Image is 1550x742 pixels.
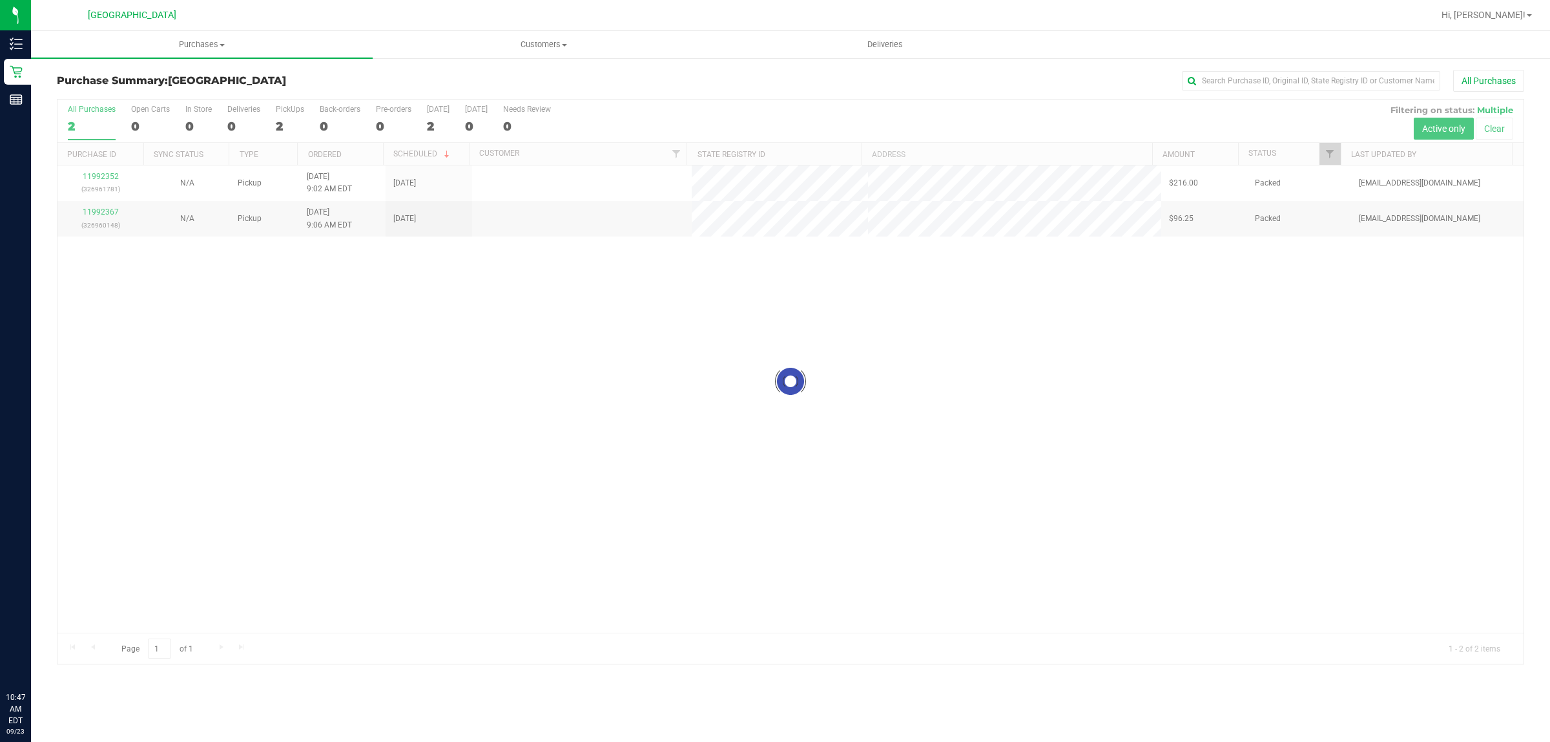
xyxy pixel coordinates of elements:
[10,37,23,50] inline-svg: Inventory
[373,31,714,58] a: Customers
[38,637,54,652] iframe: Resource center unread badge
[1441,10,1525,20] span: Hi, [PERSON_NAME]!
[373,39,714,50] span: Customers
[31,31,373,58] a: Purchases
[88,10,176,21] span: [GEOGRAPHIC_DATA]
[10,93,23,106] inline-svg: Reports
[13,639,52,677] iframe: Resource center
[1453,70,1524,92] button: All Purchases
[6,726,25,736] p: 09/23
[850,39,920,50] span: Deliveries
[168,74,286,87] span: [GEOGRAPHIC_DATA]
[57,75,546,87] h3: Purchase Summary:
[1182,71,1440,90] input: Search Purchase ID, Original ID, State Registry ID or Customer Name...
[6,692,25,726] p: 10:47 AM EDT
[714,31,1056,58] a: Deliveries
[31,39,373,50] span: Purchases
[10,65,23,78] inline-svg: Retail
